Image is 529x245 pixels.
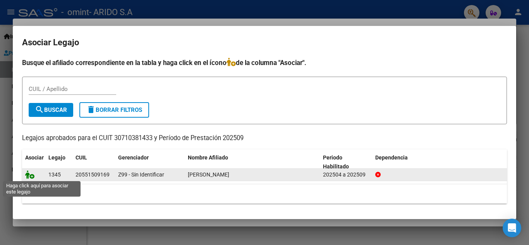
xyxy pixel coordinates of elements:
datatable-header-cell: Dependencia [372,149,507,175]
div: 202504 a 202509 [323,170,369,179]
span: Nombre Afiliado [188,154,228,161]
span: Asociar [25,154,44,161]
h2: Asociar Legajo [22,35,507,50]
datatable-header-cell: CUIL [72,149,115,175]
datatable-header-cell: Periodo Habilitado [320,149,372,175]
datatable-header-cell: Gerenciador [115,149,185,175]
p: Legajos aprobados para el CUIT 30710381433 y Período de Prestación 202509 [22,134,507,143]
button: Borrar Filtros [79,102,149,118]
span: CUIL [76,154,87,161]
span: Dependencia [375,154,408,161]
button: Buscar [29,103,73,117]
span: Legajo [48,154,65,161]
datatable-header-cell: Nombre Afiliado [185,149,320,175]
span: Buscar [35,106,67,113]
div: 20551509169 [76,170,110,179]
span: Periodo Habilitado [323,154,349,170]
span: Z99 - Sin Identificar [118,171,164,178]
div: Open Intercom Messenger [503,219,521,237]
datatable-header-cell: Legajo [45,149,72,175]
span: Borrar Filtros [86,106,142,113]
span: 1345 [48,171,61,178]
div: 1 registros [22,184,507,204]
h4: Busque el afiliado correspondiente en la tabla y haga click en el ícono de la columna "Asociar". [22,58,507,68]
span: FERCODINI FELIPE GIO [188,171,229,178]
datatable-header-cell: Asociar [22,149,45,175]
mat-icon: search [35,105,44,114]
span: Gerenciador [118,154,149,161]
mat-icon: delete [86,105,96,114]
